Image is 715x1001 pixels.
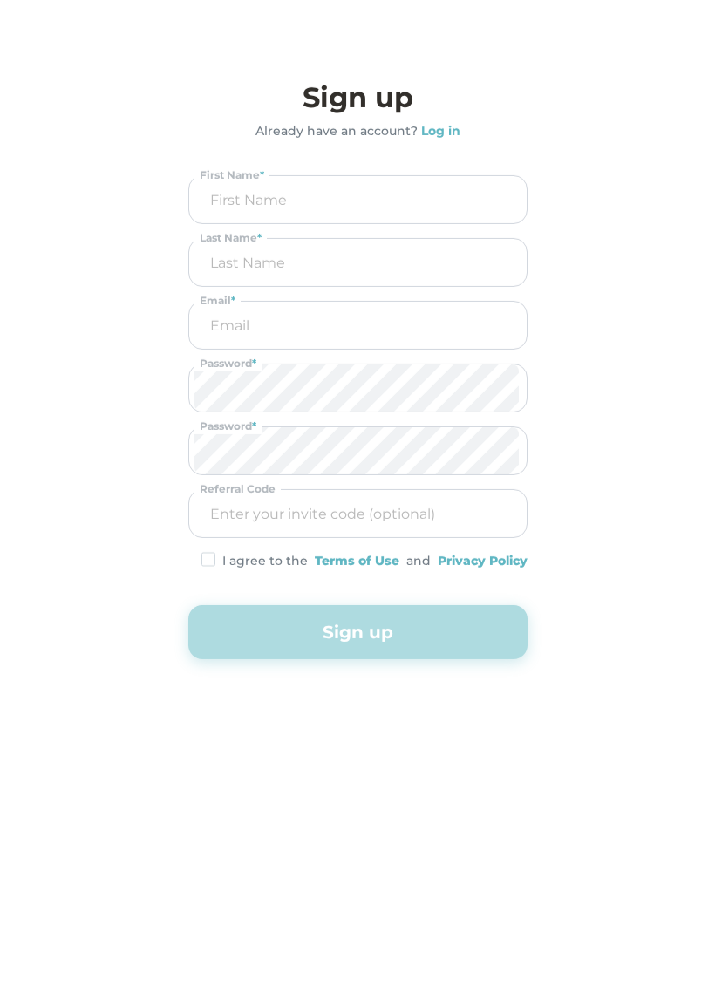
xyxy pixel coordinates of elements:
div: Password [194,419,262,434]
div: First Name [194,167,269,183]
div: Password [194,356,262,371]
div: Terms of Use [315,552,399,570]
input: First Name [194,176,521,223]
div: and [406,552,431,570]
div: Last Name [194,230,267,246]
input: Email [194,302,521,349]
div: I agree to the [222,552,308,570]
strong: Log in [421,123,460,139]
div: Email [194,293,241,309]
input: Enter your invite code (optional) [194,490,521,537]
button: Sign up [188,605,528,659]
div: Privacy Policy [438,552,528,570]
input: Last Name [194,239,521,286]
h3: Sign up [188,77,528,119]
div: Already have an account? [255,122,418,140]
img: Rectangle%20451.svg [201,552,215,567]
div: Referral Code [194,481,281,497]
